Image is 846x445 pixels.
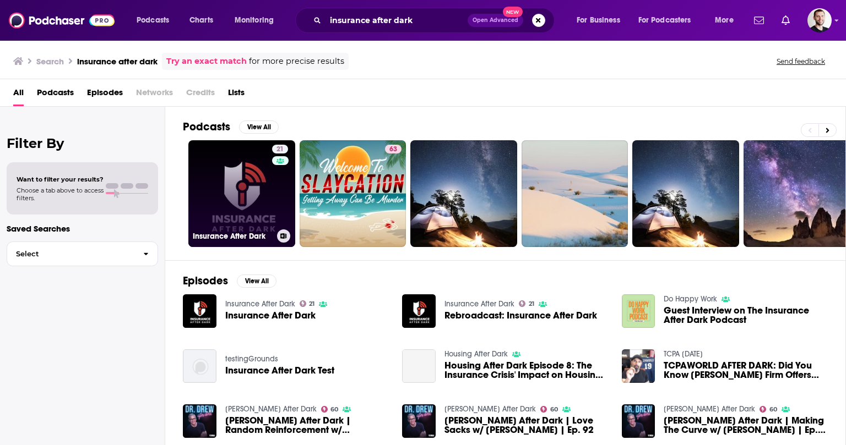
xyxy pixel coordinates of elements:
span: 60 [330,407,338,412]
a: Try an exact match [166,55,247,68]
span: 60 [769,407,777,412]
a: TCPA TODAY [664,349,703,359]
a: Charts [182,12,220,29]
button: Open AdvancedNew [468,14,523,27]
a: Podcasts [37,84,74,106]
span: 21 [309,301,314,306]
span: Want to filter your results? [17,175,104,183]
a: Insurance After Dark [225,311,316,320]
a: Housing After Dark [444,349,508,359]
a: TCPAWORLD AFTER DARK: Did You Know Troutman Firm Offers 100% Paid Platinum PPO Health Insurance? [622,349,655,383]
a: Insurance After Dark [225,299,295,309]
a: Rebroadcast: Insurance After Dark [444,311,597,320]
img: Rebroadcast: Insurance After Dark [402,294,436,328]
span: Credits [186,84,215,106]
img: Dr. Drew After Dark | Love Sacks w/ Josh Potter | Ep. 92 [402,404,436,438]
button: open menu [707,12,747,29]
img: Dr. Drew After Dark | Random Reinforcement w/ Christina P | Ep. 71 [183,404,216,438]
span: for more precise results [249,55,344,68]
span: More [715,13,734,28]
a: 63 [385,145,402,153]
a: 21 [272,145,288,153]
a: Dr. Drew After Dark | Making The Curve w/ Josh Potter | Ep. 85 [664,416,828,435]
button: View All [237,274,276,288]
div: Search podcasts, credits, & more... [306,8,565,33]
a: 60 [760,406,777,413]
a: Dr. Drew After Dark [225,404,317,414]
p: Saved Searches [7,223,158,234]
button: open menu [129,12,183,29]
button: open menu [227,12,288,29]
span: 63 [389,144,397,155]
span: [PERSON_NAME] After Dark | Love Sacks w/ [PERSON_NAME] | Ep. 92 [444,416,609,435]
span: Networks [136,84,173,106]
span: Podcasts [137,13,169,28]
button: Select [7,241,158,266]
a: 21Insurance After Dark [188,140,295,247]
a: All [13,84,24,106]
a: 60 [321,406,339,413]
span: For Business [577,13,620,28]
span: TCPAWORLD AFTER DARK: Did You Know [PERSON_NAME] Firm Offers 100% Paid Platinum PPO Health Insura... [664,361,828,380]
button: Send feedback [773,57,828,66]
button: open menu [569,12,634,29]
span: 60 [550,407,558,412]
span: 21 [276,144,284,155]
a: Lists [228,84,245,106]
a: testingGrounds [225,354,278,364]
a: TCPAWORLD AFTER DARK: Did You Know Troutman Firm Offers 100% Paid Platinum PPO Health Insurance? [664,361,828,380]
a: PodcastsView All [183,120,279,134]
a: Housing After Dark Episode 8: The Insurance Crisis' Impact on Housing Production [444,361,609,380]
span: New [503,7,523,17]
span: For Podcasters [638,13,691,28]
img: Guest Interview on The Insurance After Dark Podcast [622,294,655,328]
h2: Podcasts [183,120,230,134]
a: Dr. Drew After Dark | Random Reinforcement w/ Christina P | Ep. 71 [225,416,389,435]
img: Podchaser - Follow, Share and Rate Podcasts [9,10,115,31]
a: Do Happy Work [664,294,717,304]
a: EpisodesView All [183,274,276,288]
span: Select [7,250,134,257]
span: Charts [189,13,213,28]
a: 21 [300,300,315,307]
h2: Filter By [7,135,158,151]
img: Insurance After Dark [183,294,216,328]
a: Show notifications dropdown [750,11,768,30]
button: open menu [631,12,707,29]
a: Dr. Drew After Dark [664,404,755,414]
img: Insurance After Dark Test [183,349,216,383]
img: Dr. Drew After Dark | Making The Curve w/ Josh Potter | Ep. 85 [622,404,655,438]
a: Insurance After Dark [444,299,514,309]
span: Choose a tab above to access filters. [17,186,104,202]
span: Logged in as jaheld24 [807,8,832,32]
a: Dr. Drew After Dark [444,404,536,414]
span: Monitoring [235,13,274,28]
span: [PERSON_NAME] After Dark | Making The Curve w/ [PERSON_NAME] | Ep. 85 [664,416,828,435]
a: Housing After Dark Episode 8: The Insurance Crisis' Impact on Housing Production [402,349,436,383]
span: [PERSON_NAME] After Dark | Random Reinforcement w/ [PERSON_NAME] | Ep. 71 [225,416,389,435]
a: 63 [300,140,406,247]
a: Insurance After Dark Test [225,366,334,375]
h3: insurance after dark [77,56,158,67]
span: Open Advanced [473,18,518,23]
a: Show notifications dropdown [777,11,794,30]
h3: Search [36,56,64,67]
h2: Episodes [183,274,228,288]
img: User Profile [807,8,832,32]
input: Search podcasts, credits, & more... [326,12,468,29]
a: Guest Interview on The Insurance After Dark Podcast [664,306,828,325]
